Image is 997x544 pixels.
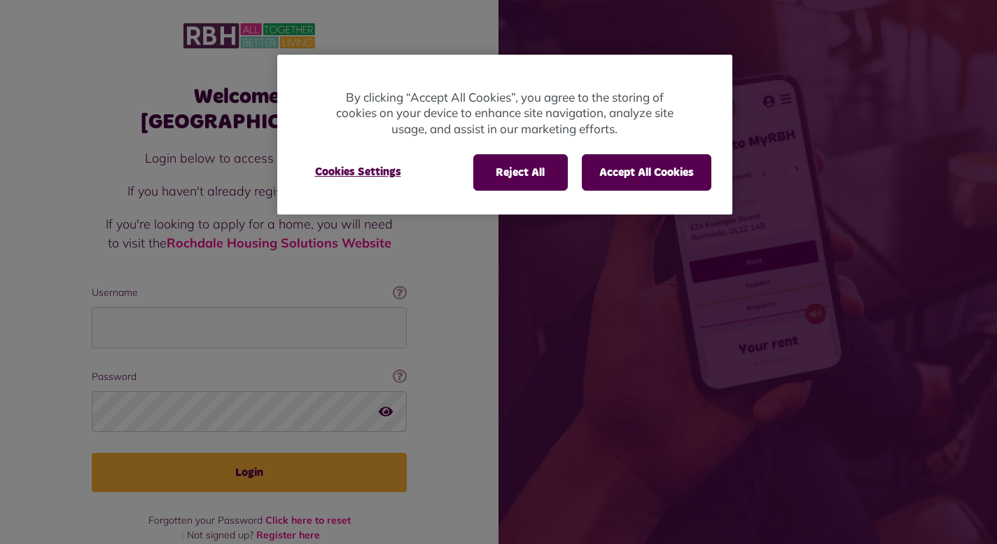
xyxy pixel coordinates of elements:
button: Accept All Cookies [582,154,711,191]
button: Cookies Settings [298,154,418,189]
p: By clicking “Accept All Cookies”, you agree to the storing of cookies on your device to enhance s... [333,90,676,137]
div: Privacy [277,55,732,215]
div: Cookie banner [277,55,732,215]
button: Reject All [473,154,568,191]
